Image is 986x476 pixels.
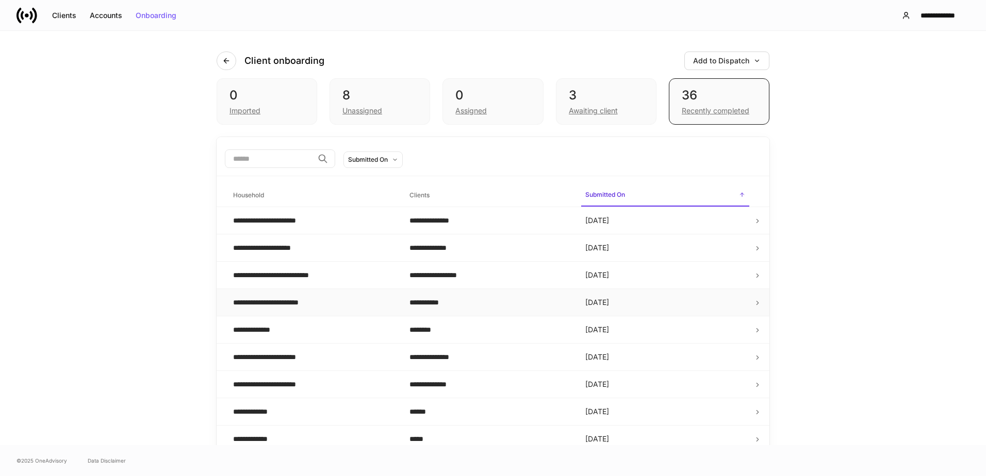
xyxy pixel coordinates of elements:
td: [DATE] [577,207,753,234]
div: 8 [342,87,417,104]
td: [DATE] [577,262,753,289]
div: Recently completed [682,106,749,116]
span: © 2025 OneAdvisory [17,456,67,465]
td: [DATE] [577,234,753,262]
td: [DATE] [577,289,753,316]
div: 36 [682,87,757,104]
div: Clients [52,12,76,19]
div: Assigned [455,106,487,116]
div: Unassigned [342,106,382,116]
button: Onboarding [129,7,183,24]
div: Awaiting client [569,106,618,116]
span: Household [229,185,397,206]
div: Onboarding [136,12,176,19]
td: [DATE] [577,371,753,398]
h6: Household [233,190,264,200]
div: 8Unassigned [330,78,430,125]
button: Submitted On [343,151,403,168]
div: 36Recently completed [669,78,769,125]
div: 3 [569,87,644,104]
td: [DATE] [577,426,753,453]
a: Data Disclaimer [88,456,126,465]
h6: Clients [409,190,430,200]
div: 0Assigned [442,78,543,125]
span: Clients [405,185,573,206]
h4: Client onboarding [244,55,324,67]
td: [DATE] [577,344,753,371]
div: Imported [229,106,260,116]
td: [DATE] [577,316,753,344]
div: 0 [455,87,530,104]
div: Accounts [90,12,122,19]
td: [DATE] [577,398,753,426]
button: Clients [45,7,83,24]
div: Submitted On [348,155,388,164]
h6: Submitted On [585,190,625,199]
button: Accounts [83,7,129,24]
button: Add to Dispatch [684,52,769,70]
div: Add to Dispatch [693,57,761,64]
span: Submitted On [581,184,749,207]
div: 0 [229,87,304,104]
div: 0Imported [217,78,317,125]
div: 3Awaiting client [556,78,656,125]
